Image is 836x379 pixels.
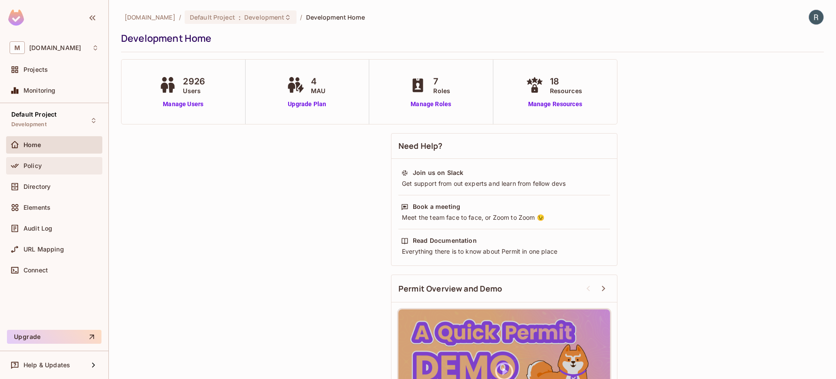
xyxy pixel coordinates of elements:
[398,283,502,294] span: Permit Overview and Demo
[398,141,443,151] span: Need Help?
[24,362,70,369] span: Help & Updates
[550,75,582,88] span: 18
[11,111,57,118] span: Default Project
[401,247,607,256] div: Everything there is to know about Permit in one place
[24,66,48,73] span: Projects
[24,225,52,232] span: Audit Log
[125,13,175,21] span: the active workspace
[311,86,325,95] span: MAU
[7,330,101,344] button: Upgrade
[121,32,819,45] div: Development Home
[24,183,51,190] span: Directory
[300,13,302,21] li: /
[24,204,51,211] span: Elements
[183,75,205,88] span: 2926
[24,87,56,94] span: Monitoring
[24,141,41,148] span: Home
[809,10,823,24] img: Robin Simard
[24,267,48,274] span: Connect
[311,75,325,88] span: 4
[24,162,42,169] span: Policy
[244,13,284,21] span: Development
[401,213,607,222] div: Meet the team face to face, or Zoom to Zoom 😉
[433,75,450,88] span: 7
[550,86,582,95] span: Resources
[433,86,450,95] span: Roles
[524,100,587,109] a: Manage Resources
[10,41,25,54] span: M
[306,13,365,21] span: Development Home
[407,100,455,109] a: Manage Roles
[238,14,241,21] span: :
[8,10,24,26] img: SReyMgAAAABJRU5ErkJggg==
[413,168,463,177] div: Join us on Slack
[179,13,181,21] li: /
[11,121,47,128] span: Development
[285,100,330,109] a: Upgrade Plan
[190,13,235,21] span: Default Project
[413,236,477,245] div: Read Documentation
[401,179,607,188] div: Get support from out experts and learn from fellow devs
[183,86,205,95] span: Users
[29,44,81,51] span: Workspace: msfourrager.com
[24,246,64,253] span: URL Mapping
[157,100,209,109] a: Manage Users
[413,202,460,211] div: Book a meeting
